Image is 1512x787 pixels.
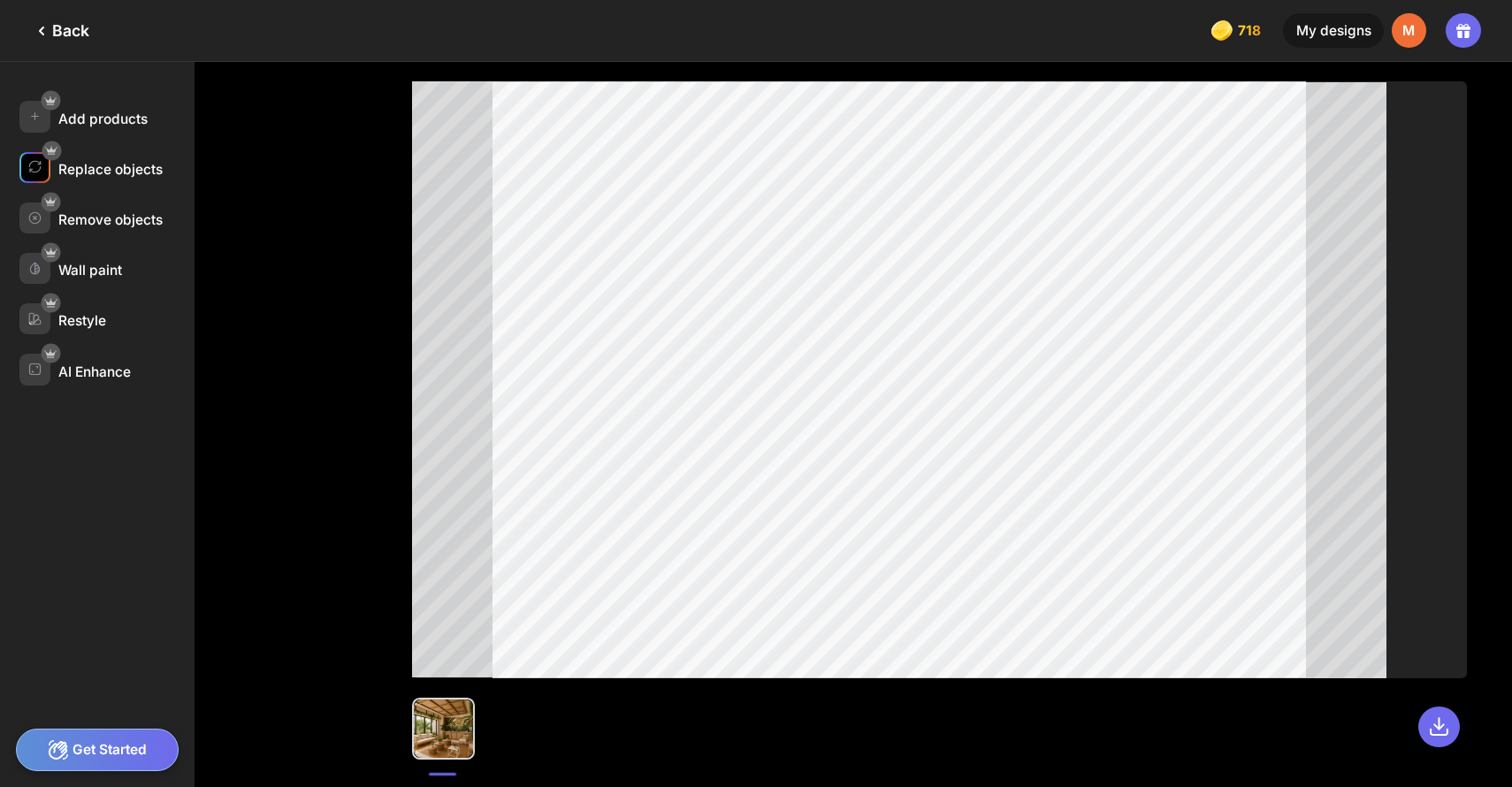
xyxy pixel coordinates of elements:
div: My designs [1283,13,1383,49]
div: Back [31,20,89,42]
div: Get Started [16,729,179,771]
div: Restyle [58,312,106,329]
span: 718 [1238,23,1264,39]
div: AI Enhance [58,363,131,380]
div: M [1392,13,1427,49]
div: Remove objects [58,211,163,228]
div: Add products [58,111,148,127]
div: Replace objects [58,161,163,178]
div: Wall paint [58,262,122,279]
